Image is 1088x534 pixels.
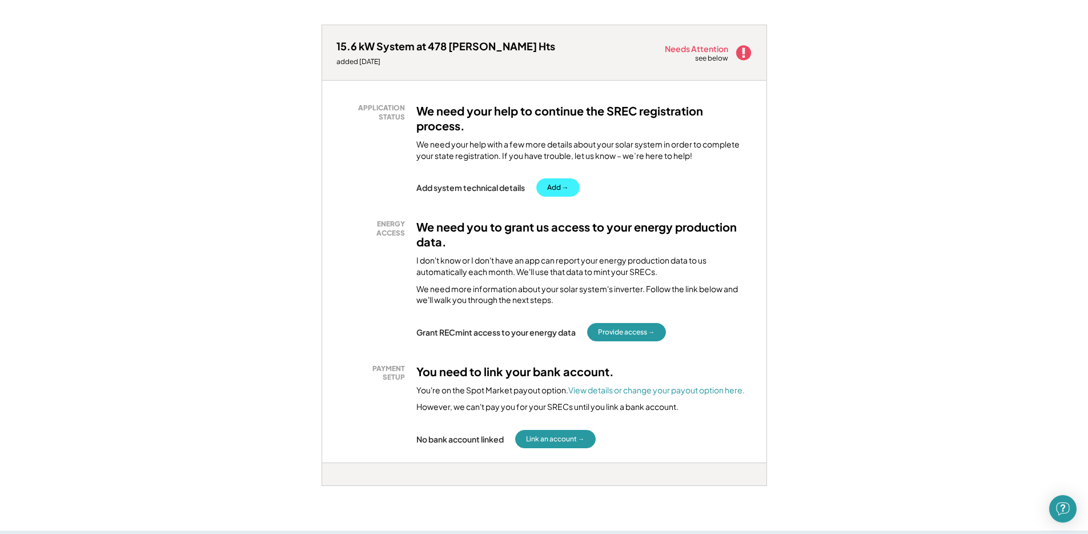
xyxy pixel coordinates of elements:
button: Link an account → [515,430,596,448]
div: rauznqwl - PA Solar [322,486,351,491]
div: PAYMENT SETUP [342,364,405,382]
div: Needs Attention [665,45,729,53]
div: We need more information about your solar system's inverter. Follow the link below and we'll walk... [416,284,752,306]
h3: You need to link your bank account. [416,364,614,379]
div: ENERGY ACCESS [342,220,405,237]
div: see below [695,54,729,63]
div: We need your help with a few more details about your solar system in order to complete your state... [416,139,752,161]
a: View details or change your payout option here. [568,385,745,395]
div: Open Intercom Messenger [1049,495,1077,523]
div: I don't know or I don't have an app can report your energy production data to us automatically ea... [416,255,752,277]
div: APPLICATION STATUS [342,103,405,121]
button: Add → [536,178,580,197]
h3: We need you to grant us access to your energy production data. [416,220,752,249]
h3: We need your help to continue the SREC registration process. [416,103,752,133]
div: 15.6 kW System at 478 [PERSON_NAME] Hts [336,39,555,53]
div: No bank account linked [416,434,504,444]
div: added [DATE] [336,57,555,66]
div: Add system technical details [416,182,525,193]
button: Provide access → [587,323,666,341]
div: Grant RECmint access to your energy data [416,327,576,337]
div: You're on the Spot Market payout option. [416,385,745,396]
div: However, we can't pay you for your SRECs until you link a bank account. [416,401,679,413]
